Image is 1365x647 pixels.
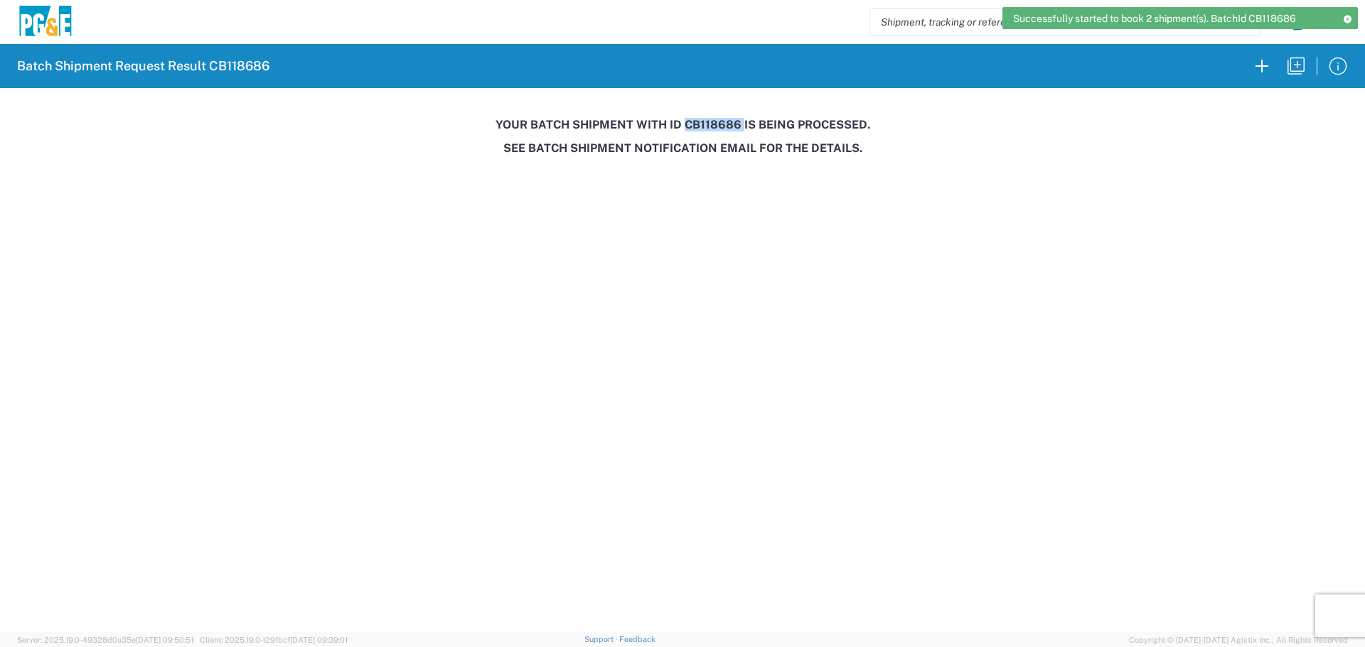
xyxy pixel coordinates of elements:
[619,635,655,643] a: Feedback
[17,6,74,39] img: pge
[10,141,1355,155] h3: See Batch Shipment Notification email for the details.
[584,635,620,643] a: Support
[17,58,269,75] h2: Batch Shipment Request Result CB118686
[136,636,193,644] span: [DATE] 09:50:51
[17,636,193,644] span: Server: 2025.19.0-49328d0a35e
[1013,12,1296,25] span: Successfully started to book 2 shipment(s). BatchId CB118686
[1129,634,1348,646] span: Copyright © [DATE]-[DATE] Agistix Inc., All Rights Reserved
[10,118,1355,131] h3: Your batch shipment with id CB118686 is being processed.
[290,636,348,644] span: [DATE] 09:39:01
[200,636,348,644] span: Client: 2025.19.0-129fbcf
[870,9,1238,36] input: Shipment, tracking or reference number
